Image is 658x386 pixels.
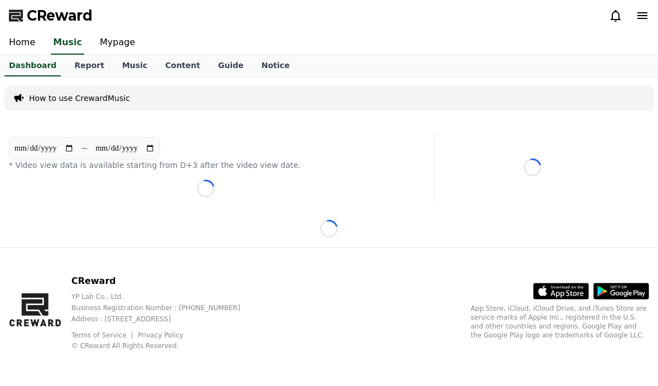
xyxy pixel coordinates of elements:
p: CReward [71,274,258,288]
a: Guide [209,55,253,76]
p: ~ [81,142,88,155]
p: Address : [STREET_ADDRESS] [71,315,258,324]
span: CReward [27,7,93,25]
a: Mypage [91,31,144,55]
p: * Video view data is available starting from D+3 after the video view date. [9,160,403,171]
p: App Store, iCloud, iCloud Drive, and iTunes Store are service marks of Apple Inc., registered in ... [471,304,649,340]
a: Privacy Policy [138,331,183,339]
a: Dashboard [4,55,61,76]
p: © CReward All Rights Reserved. [71,341,258,350]
a: Music [51,31,84,55]
a: Report [65,55,113,76]
a: Music [113,55,156,76]
a: CReward [9,7,93,25]
a: How to use CrewardMusic [29,93,130,104]
a: Notice [253,55,299,76]
p: Business Registration Number : [PHONE_NUMBER] [71,303,258,312]
p: YP Lab Co., Ltd. [71,292,258,301]
a: Content [156,55,209,76]
a: Terms of Service [71,331,135,339]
